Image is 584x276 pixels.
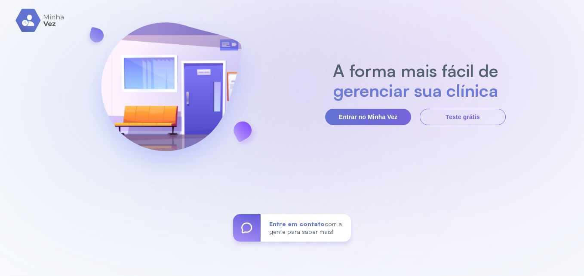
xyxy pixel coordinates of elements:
h2: gerenciar sua clínica [329,80,503,100]
h2: A forma mais fácil de [329,61,503,80]
img: logo.svg [15,9,65,32]
a: Entre em contatocom a gente para saber mais! [233,214,351,242]
button: Teste grátis [420,109,506,125]
button: Entrar no Minha Vez [325,109,411,125]
span: Entre em contato [269,220,325,227]
div: com a gente para saber mais! [261,214,351,242]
